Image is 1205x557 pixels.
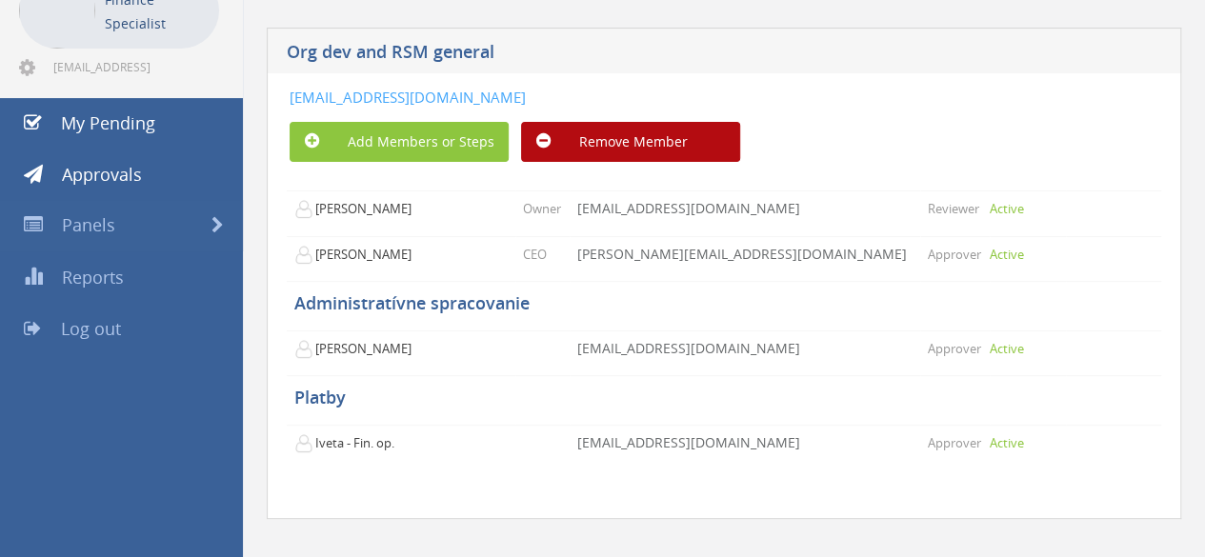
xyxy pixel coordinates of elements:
small: Active [990,434,1024,451]
h5: Org dev and RSM general [287,43,814,67]
span: Approvals [62,163,142,186]
small: Active [990,340,1024,357]
span: Reports [62,266,124,288]
p: Owner [523,200,561,218]
td: [EMAIL_ADDRESS][DOMAIN_NAME] [570,330,920,376]
h5: Administratívne spracovanie [294,294,1154,313]
p: [PERSON_NAME] [294,340,412,359]
p: Approver [928,246,981,264]
span: [EMAIL_ADDRESS][DOMAIN_NAME] [53,59,215,74]
small: Active [990,200,1024,217]
p: Approver [928,340,981,358]
button: Add Members or Steps [290,122,509,162]
span: Log out [61,317,121,340]
td: [PERSON_NAME][EMAIL_ADDRESS][DOMAIN_NAME] [570,236,920,282]
p: Iveta - Fin. op. [294,434,404,453]
small: Active [990,246,1024,263]
p: [PERSON_NAME] [294,246,412,265]
p: [PERSON_NAME] [294,200,412,219]
button: Remove Member [521,122,740,162]
h5: Platby [294,388,1154,408]
p: Approver [928,434,981,452]
td: [EMAIL_ADDRESS][DOMAIN_NAME] [570,426,920,471]
a: [EMAIL_ADDRESS][DOMAIN_NAME] [290,88,526,107]
td: [EMAIL_ADDRESS][DOMAIN_NAME] [570,190,920,236]
span: Panels [62,213,115,236]
p: Reviewer [928,200,979,218]
span: My Pending [61,111,155,134]
p: CEO [523,246,547,264]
